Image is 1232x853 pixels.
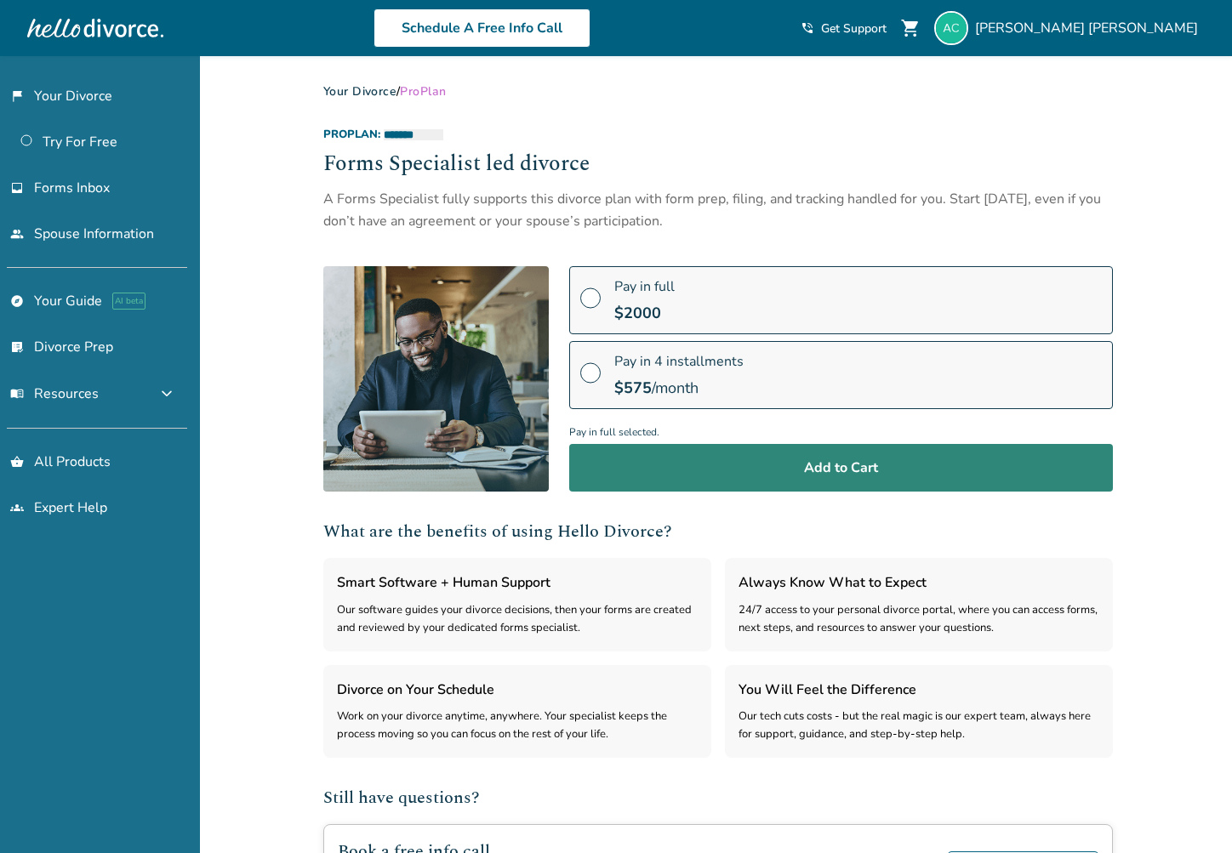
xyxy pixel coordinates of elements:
[739,708,1099,744] div: Our tech cuts costs - but the real magic is our expert team, always here for support, guidance, a...
[323,83,1113,100] div: /
[614,303,661,323] span: $ 2000
[34,179,110,197] span: Forms Inbox
[614,277,675,296] span: Pay in full
[934,11,968,45] img: alex@sgllc.me
[323,188,1113,233] div: A Forms Specialist fully supports this divorce plan with form prep, filing, and tracking handled ...
[10,294,24,308] span: explore
[801,20,887,37] a: phone_in_talkGet Support
[10,340,24,354] span: list_alt_check
[569,421,1113,444] span: Pay in full selected.
[157,384,177,404] span: expand_more
[801,21,814,35] span: phone_in_talk
[337,601,698,638] div: Our software guides your divorce decisions, then your forms are created and reviewed by your dedi...
[10,384,99,403] span: Resources
[10,227,24,241] span: people
[10,89,24,103] span: flag_2
[323,127,380,142] span: Pro Plan:
[400,83,446,100] span: Pro Plan
[323,785,1113,810] h2: Still have questions?
[10,387,24,401] span: menu_book
[337,708,698,744] div: Work on your divorce anytime, anywhere. Your specialist keeps the process moving so you can focus...
[112,293,145,310] span: AI beta
[323,266,549,492] img: [object Object]
[900,18,921,38] span: shopping_cart
[739,601,1099,638] div: 24/7 access to your personal divorce portal, where you can access forms, next steps, and resource...
[323,519,1113,544] h2: What are the benefits of using Hello Divorce?
[614,378,744,398] div: /month
[337,572,698,594] h3: Smart Software + Human Support
[821,20,887,37] span: Get Support
[739,679,1099,701] h3: You Will Feel the Difference
[975,19,1205,37] span: [PERSON_NAME] [PERSON_NAME]
[614,378,652,398] span: $ 575
[10,181,24,195] span: inbox
[614,352,744,371] span: Pay in 4 installments
[323,83,396,100] a: Your Divorce
[569,444,1113,492] button: Add to Cart
[739,572,1099,594] h3: Always Know What to Expect
[323,149,1113,181] h2: Forms Specialist led divorce
[10,455,24,469] span: shopping_basket
[337,679,698,701] h3: Divorce on Your Schedule
[1147,771,1232,853] iframe: Chat Widget
[374,9,590,48] a: Schedule A Free Info Call
[10,501,24,515] span: groups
